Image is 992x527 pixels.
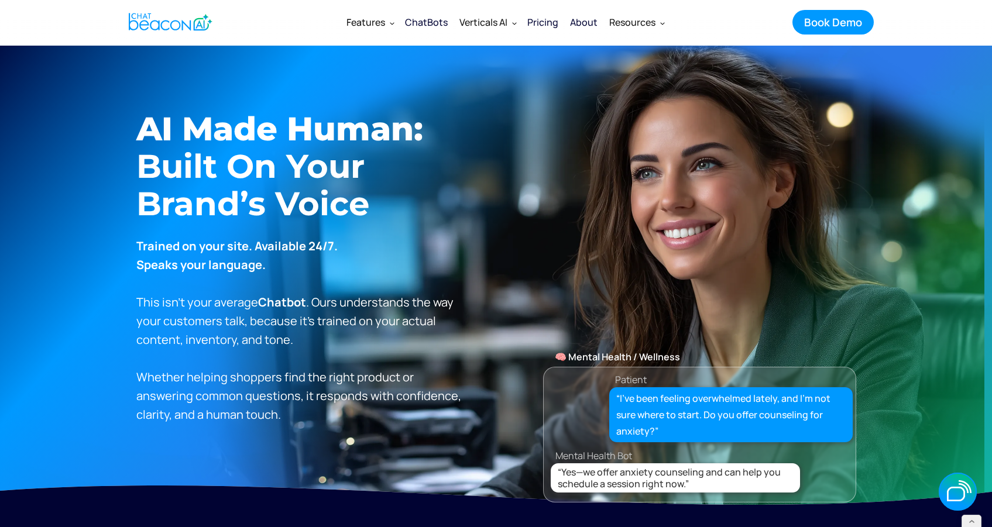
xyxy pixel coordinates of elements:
[609,14,655,30] div: Resources
[512,20,517,25] img: Dropdown
[136,146,369,223] span: Built on Your Brand’s Voice
[804,15,862,30] div: Book Demo
[136,237,462,424] p: This isn’t your average . Ours understands the way your customers talk, because it’s trained on y...
[555,447,867,464] div: Mental Health Bot
[570,14,598,30] div: About
[119,8,219,36] a: home
[603,8,670,36] div: Resources
[564,7,603,37] a: About
[558,466,797,490] div: “Yes—we offer anxiety counseling and can help you schedule a session right now.”
[341,8,399,36] div: Features
[544,349,856,365] div: 🧠 Mental Health / Wellness
[615,371,647,388] div: Patient
[258,294,306,310] strong: Chatbot
[792,10,874,35] a: Book Demo
[390,20,394,25] img: Dropdown
[136,238,338,273] strong: Trained on your site. Available 24/7. Speaks your language.
[399,8,454,36] a: ChatBots
[660,20,665,25] img: Dropdown
[616,390,847,439] div: “I’ve been feeling overwhelmed lately, and I’m not sure where to start. Do you offer counseling f...
[521,7,564,37] a: Pricing
[136,110,543,222] h1: AI Made Human: ‍
[459,14,507,30] div: Verticals AI
[527,14,558,30] div: Pricing
[346,14,385,30] div: Features
[454,8,521,36] div: Verticals AI
[405,14,448,30] div: ChatBots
